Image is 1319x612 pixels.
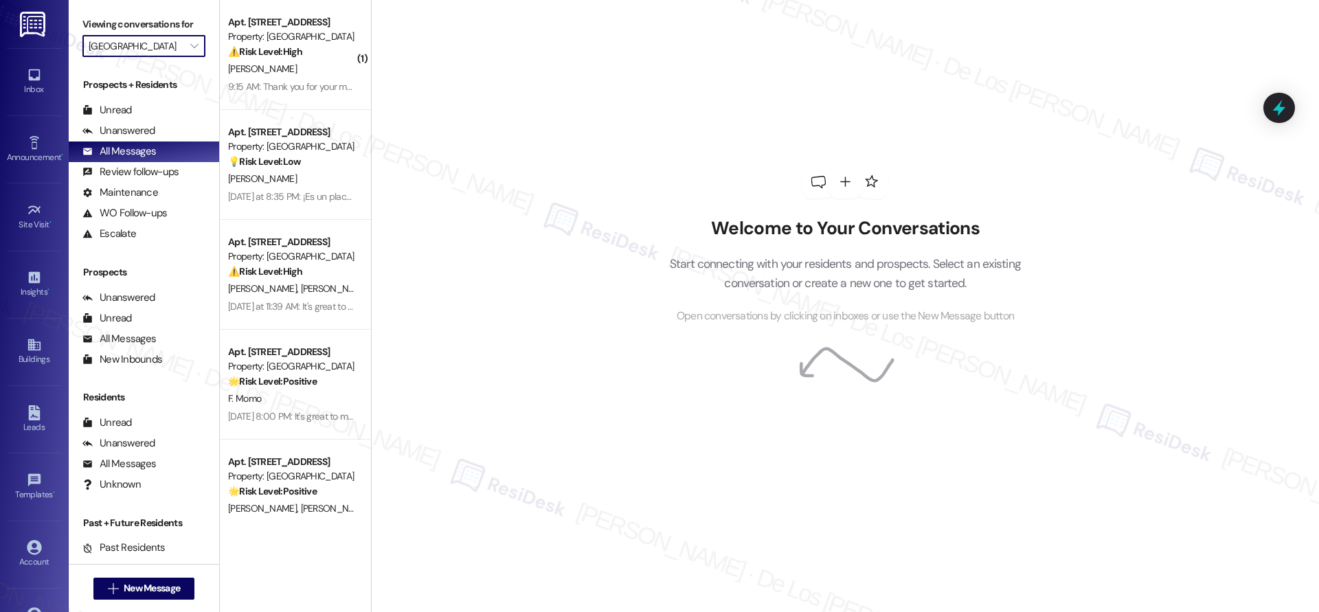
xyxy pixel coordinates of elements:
[82,185,158,200] div: Maintenance
[69,265,219,280] div: Prospects
[228,30,355,44] div: Property: [GEOGRAPHIC_DATA]
[228,265,302,277] strong: ⚠️ Risk Level: High
[228,485,317,497] strong: 🌟 Risk Level: Positive
[82,14,205,35] label: Viewing conversations for
[7,266,62,303] a: Insights •
[49,218,52,227] span: •
[82,477,141,492] div: Unknown
[89,35,183,57] input: All communities
[7,401,62,438] a: Leads
[47,285,49,295] span: •
[82,124,155,138] div: Unanswered
[228,455,355,469] div: Apt. [STREET_ADDRESS]
[7,63,62,100] a: Inbox
[7,333,62,370] a: Buildings
[82,165,179,179] div: Review follow-ups
[649,254,1041,293] p: Start connecting with your residents and prospects. Select an existing conversation or create a n...
[69,78,219,92] div: Prospects + Residents
[190,41,198,52] i: 
[7,199,62,236] a: Site Visit •
[82,416,132,430] div: Unread
[7,536,62,573] a: Account
[228,375,317,387] strong: 🌟 Risk Level: Positive
[228,392,261,405] span: F. Momo
[124,581,180,596] span: New Message
[228,15,355,30] div: Apt. [STREET_ADDRESS]
[649,218,1041,240] h2: Welcome to Your Conversations
[82,144,156,159] div: All Messages
[228,45,302,58] strong: ⚠️ Risk Level: High
[61,150,63,160] span: •
[228,249,355,264] div: Property: [GEOGRAPHIC_DATA]
[82,227,136,241] div: Escalate
[300,502,369,514] span: [PERSON_NAME]
[677,308,1014,325] span: Open conversations by clicking on inboxes or use the New Message button
[20,12,48,37] img: ResiDesk Logo
[53,488,55,497] span: •
[69,516,219,530] div: Past + Future Residents
[228,125,355,139] div: Apt. [STREET_ADDRESS]
[228,235,355,249] div: Apt. [STREET_ADDRESS]
[228,80,1031,93] div: 9:15 AM: Thank you for your message. Our offices are currently closed, but we will contact you wh...
[228,359,355,374] div: Property: [GEOGRAPHIC_DATA]
[228,410,788,422] div: [DATE] 8:00 PM: It's great to meet you, [PERSON_NAME]! Please don't hesitate to reach out with an...
[228,139,355,154] div: Property: [GEOGRAPHIC_DATA]
[82,332,156,346] div: All Messages
[228,469,355,484] div: Property: [GEOGRAPHIC_DATA]
[82,541,166,555] div: Past Residents
[93,578,195,600] button: New Message
[228,502,301,514] span: [PERSON_NAME]
[228,63,297,75] span: [PERSON_NAME]
[82,457,156,471] div: All Messages
[69,390,219,405] div: Residents
[7,468,62,506] a: Templates •
[82,206,167,220] div: WO Follow-ups
[228,282,301,295] span: [PERSON_NAME]
[228,172,297,185] span: [PERSON_NAME]
[82,311,132,326] div: Unread
[228,155,301,168] strong: 💡 Risk Level: Low
[300,282,373,295] span: [PERSON_NAME]
[228,300,1099,313] div: [DATE] at 11:39 AM: It's great to meet you, [PERSON_NAME]! I appreciate you informing me about th...
[82,103,132,117] div: Unread
[82,352,162,367] div: New Inbounds
[228,345,355,359] div: Apt. [STREET_ADDRESS]
[108,583,118,594] i: 
[82,436,155,451] div: Unanswered
[82,291,155,305] div: Unanswered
